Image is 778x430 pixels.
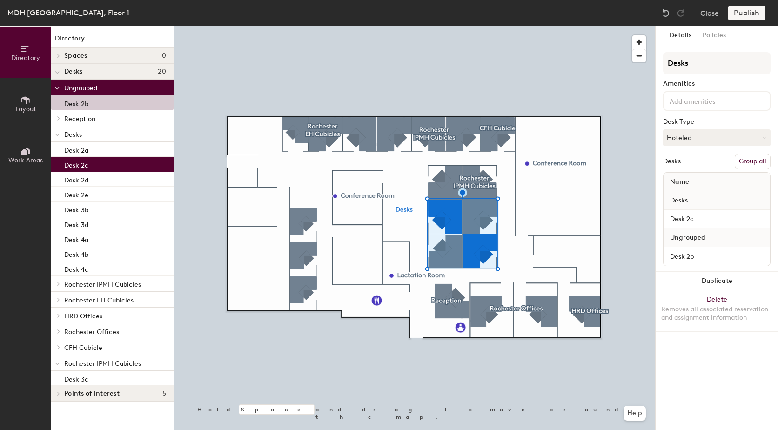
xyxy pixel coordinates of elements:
[700,6,719,20] button: Close
[663,129,771,146] button: Hoteled
[162,390,166,397] span: 5
[624,406,646,421] button: Help
[8,156,43,164] span: Work Areas
[158,68,166,75] span: 20
[162,52,166,60] span: 0
[656,290,778,331] button: DeleteRemoves all associated reservation and assignment information
[64,52,87,60] span: Spaces
[64,115,95,123] span: Reception
[656,272,778,290] button: Duplicate
[11,54,40,62] span: Directory
[676,8,685,18] img: Redo
[64,84,97,92] span: Ungrouped
[64,68,82,75] span: Desks
[64,174,88,184] p: Desk 2d
[64,159,88,169] p: Desk 2c
[15,105,36,113] span: Layout
[697,26,731,45] button: Policies
[64,248,88,259] p: Desk 4b
[64,131,82,139] span: Desks
[64,281,141,289] span: Rochester IPMH Cubicles
[661,305,772,322] div: Removes all associated reservation and assignment information
[64,203,88,214] p: Desk 3b
[64,312,102,320] span: HRD Offices
[64,144,88,155] p: Desk 2a
[64,263,88,274] p: Desk 4c
[664,26,697,45] button: Details
[64,390,120,397] span: Points of interest
[663,158,681,165] div: Desks
[64,296,134,304] span: Rochester EH Cubicles
[64,328,119,336] span: Rochester Offices
[64,188,88,199] p: Desk 2e
[64,97,88,108] p: Desk 2b
[7,7,129,19] div: MDH [GEOGRAPHIC_DATA], Floor 1
[64,218,88,229] p: Desk 3d
[665,229,710,246] span: Ungrouped
[663,118,771,126] div: Desk Type
[665,192,692,209] span: Desks
[661,8,671,18] img: Undo
[64,360,141,368] span: Rochester IPMH Cubicles
[668,95,751,106] input: Add amenities
[64,344,102,352] span: CFH Cubicle
[51,34,174,48] h1: Directory
[665,213,768,226] input: Unnamed desk
[665,174,694,190] span: Name
[735,154,771,169] button: Group all
[64,373,88,383] p: Desk 3c
[64,233,88,244] p: Desk 4a
[663,80,771,87] div: Amenities
[665,250,768,263] input: Unnamed desk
